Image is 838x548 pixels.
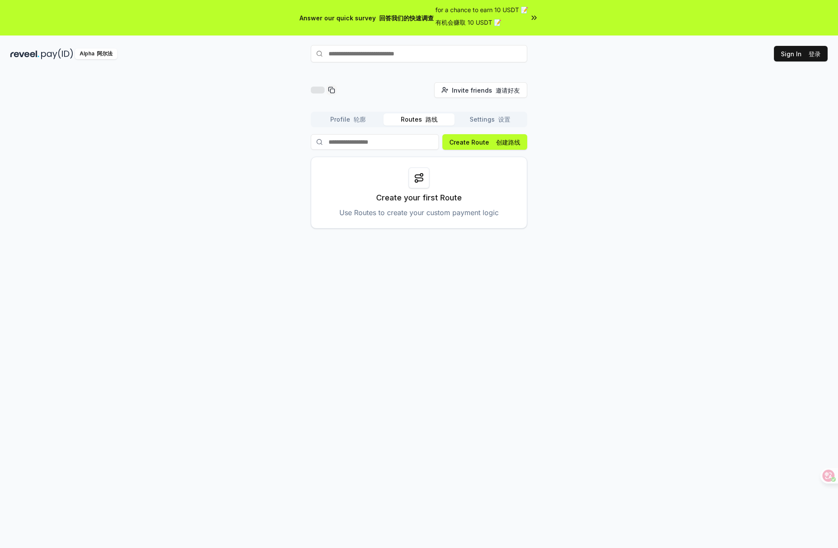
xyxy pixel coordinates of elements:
font: 回答我们的快速调查 [379,14,434,22]
font: 设置 [498,116,510,123]
button: Routes [384,113,454,126]
button: Invite friends 邀请好友 [434,82,527,98]
span: for a chance to earn 10 USDT 📝 [435,5,528,30]
font: 邀请好友 [496,87,520,94]
button: Settings [454,113,525,126]
span: Invite friends [452,86,520,95]
font: 轮廓 [354,116,366,123]
img: pay_id [41,48,73,59]
span: Answer our quick survey [300,13,434,23]
div: Alpha [75,48,117,59]
font: 登录 [809,50,821,58]
button: Sign In 登录 [774,46,828,61]
p: Use Routes to create your custom payment logic [339,207,499,218]
font: 路线 [425,116,438,123]
font: 有机会赚取 10 USDT 📝 [435,19,501,26]
button: Create Route 创建路线 [442,134,527,150]
font: 阿尔法 [97,50,113,57]
font: 创建路线 [496,139,520,146]
button: Profile [313,113,384,126]
img: reveel_dark [10,48,39,59]
p: Create your first Route [376,192,462,204]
